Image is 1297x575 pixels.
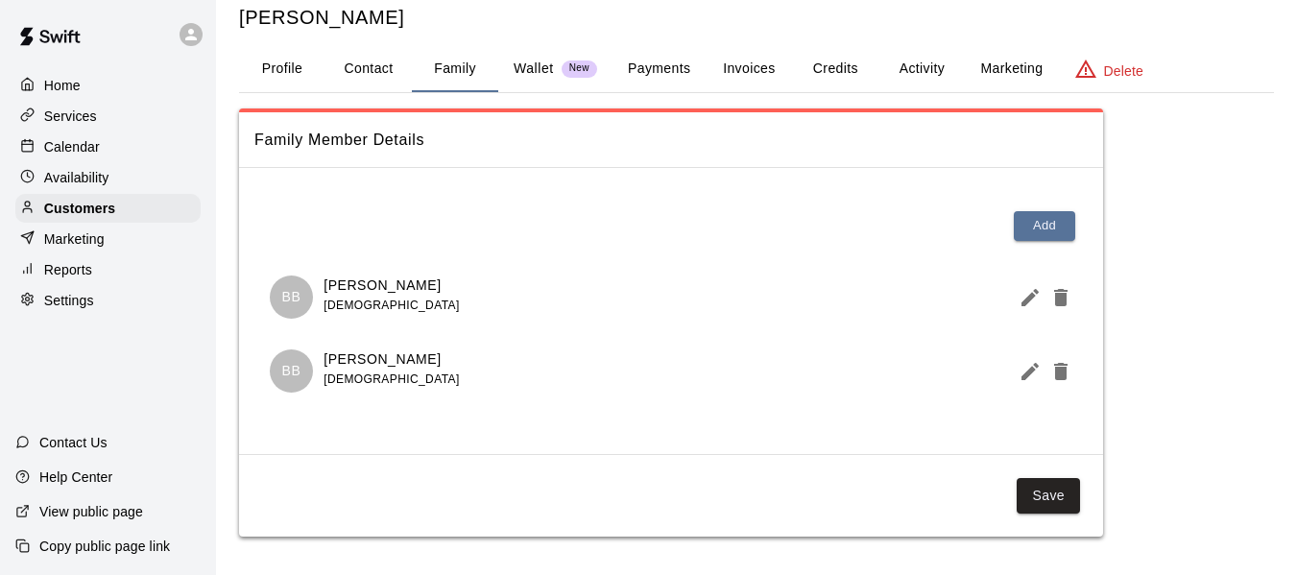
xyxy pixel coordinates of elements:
[44,137,100,156] p: Calendar
[15,132,201,161] a: Calendar
[1011,352,1042,391] button: Edit Member
[706,46,792,92] button: Invoices
[39,537,170,556] p: Copy public page link
[239,46,325,92] button: Profile
[325,46,412,92] button: Contact
[324,299,459,312] span: [DEMOGRAPHIC_DATA]
[239,5,1274,31] h5: [PERSON_NAME]
[792,46,878,92] button: Credits
[562,62,597,75] span: New
[15,71,201,100] a: Home
[44,199,115,218] p: Customers
[15,163,201,192] a: Availability
[270,276,313,319] div: Brynlee Bryson
[15,194,201,223] a: Customers
[39,502,143,521] p: View public page
[612,46,706,92] button: Payments
[44,260,92,279] p: Reports
[1014,211,1075,241] button: Add
[39,467,112,487] p: Help Center
[44,76,81,95] p: Home
[324,372,459,386] span: [DEMOGRAPHIC_DATA]
[44,168,109,187] p: Availability
[270,349,313,393] div: Brody Bryson
[324,276,459,296] p: [PERSON_NAME]
[965,46,1058,92] button: Marketing
[15,225,201,253] a: Marketing
[412,46,498,92] button: Family
[282,287,301,307] p: BB
[15,255,201,284] a: Reports
[324,349,459,370] p: [PERSON_NAME]
[44,291,94,310] p: Settings
[39,433,108,452] p: Contact Us
[878,46,965,92] button: Activity
[514,59,554,79] p: Wallet
[44,107,97,126] p: Services
[1011,278,1042,317] button: Edit Member
[282,361,301,381] p: BB
[1042,352,1072,391] button: Delete
[1017,478,1080,514] button: Save
[1042,278,1072,317] button: Delete
[15,102,201,131] a: Services
[239,46,1274,92] div: basic tabs example
[254,128,1088,153] span: Family Member Details
[15,286,201,315] a: Settings
[1104,61,1143,81] p: Delete
[44,229,105,249] p: Marketing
